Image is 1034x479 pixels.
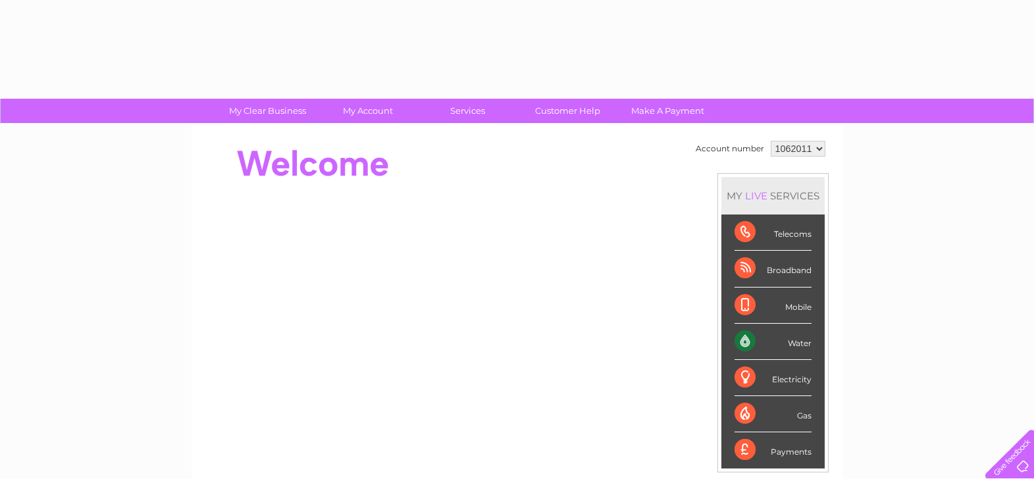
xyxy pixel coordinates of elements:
[213,99,322,123] a: My Clear Business
[742,189,770,202] div: LIVE
[613,99,722,123] a: Make A Payment
[735,251,812,287] div: Broadband
[735,396,812,432] div: Gas
[721,177,825,214] div: MY SERVICES
[692,138,767,160] td: Account number
[735,288,812,324] div: Mobile
[735,324,812,360] div: Water
[735,214,812,251] div: Telecoms
[735,360,812,396] div: Electricity
[413,99,522,123] a: Services
[513,99,622,123] a: Customer Help
[313,99,422,123] a: My Account
[735,432,812,468] div: Payments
